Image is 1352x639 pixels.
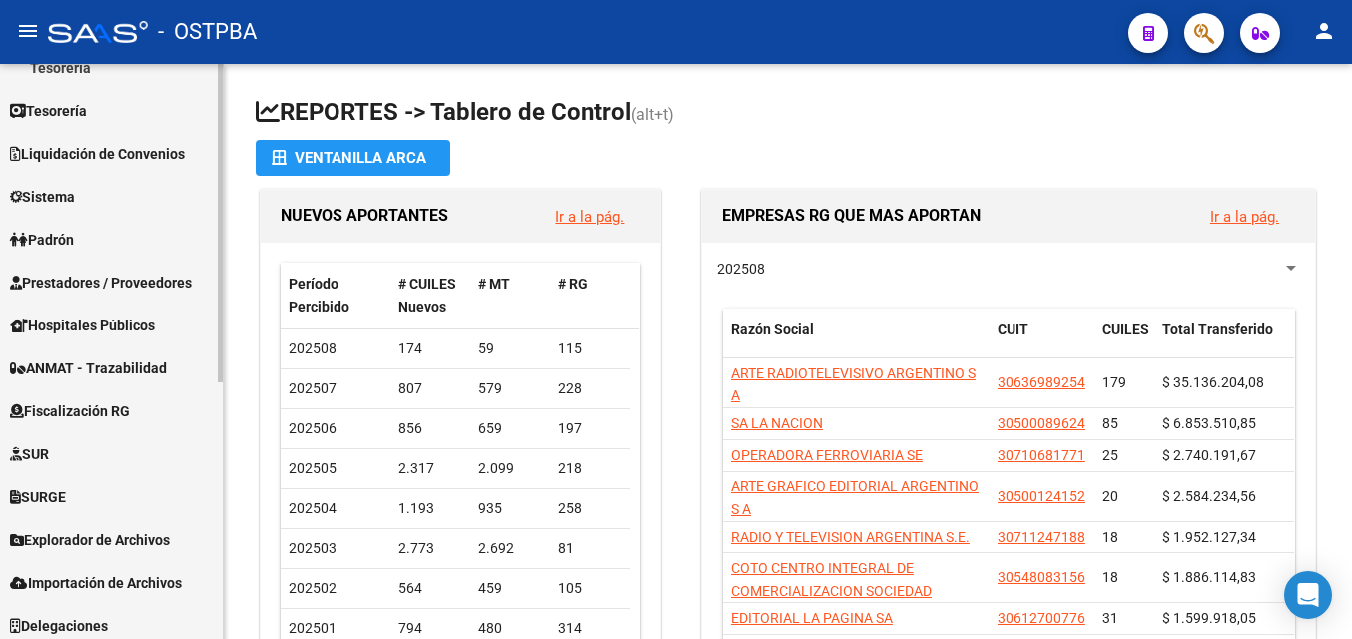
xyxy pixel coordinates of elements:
span: $ 6.853.510,85 [1162,415,1256,431]
div: 659 [478,417,542,440]
span: 202506 [289,420,337,436]
button: Ir a la pág. [539,198,640,235]
div: 459 [478,577,542,600]
span: SUR [10,443,49,465]
span: 30636989254 [998,374,1085,390]
div: Open Intercom Messenger [1284,571,1332,619]
span: Total Transferido [1162,321,1273,337]
div: 579 [478,377,542,400]
span: $ 1.886.114,83 [1162,569,1256,585]
span: EDITORIAL LA PAGINA SA [731,610,893,626]
span: ARTE GRAFICO EDITORIAL ARGENTINO S A [731,478,979,517]
div: 228 [558,377,622,400]
span: Razón Social [731,321,814,337]
span: $ 2.740.191,67 [1162,447,1256,463]
span: Delegaciones [10,615,108,637]
span: NUEVOS APORTANTES [281,206,448,225]
span: 202505 [289,460,337,476]
span: SA LA NACION [731,415,823,431]
span: 25 [1102,447,1118,463]
span: # RG [558,276,588,292]
span: Prestadores / Proveedores [10,272,192,294]
span: Padrón [10,229,74,251]
datatable-header-cell: # RG [550,263,630,328]
button: Ir a la pág. [1194,198,1295,235]
span: $ 35.136.204,08 [1162,374,1264,390]
span: OPERADORA FERROVIARIA SE [731,447,923,463]
a: Ir a la pág. [1210,208,1279,226]
div: 2.099 [478,457,542,480]
span: 18 [1102,529,1118,545]
span: SURGE [10,486,66,508]
datatable-header-cell: Total Transferido [1154,309,1294,374]
h1: REPORTES -> Tablero de Control [256,96,1320,131]
div: 1.193 [398,497,462,520]
span: $ 1.952.127,34 [1162,529,1256,545]
div: 258 [558,497,622,520]
div: 2.773 [398,537,462,560]
div: 564 [398,577,462,600]
datatable-header-cell: CUIT [990,309,1094,374]
span: 18 [1102,569,1118,585]
div: 115 [558,337,622,360]
div: 856 [398,417,462,440]
span: Explorador de Archivos [10,529,170,551]
span: 179 [1102,374,1126,390]
button: Ventanilla ARCA [256,140,450,176]
span: 30710681771 [998,447,1085,463]
span: $ 2.584.234,56 [1162,488,1256,504]
span: 30612700776 [998,610,1085,626]
span: Importación de Archivos [10,572,182,594]
div: 935 [478,497,542,520]
span: 202501 [289,620,337,636]
span: 202508 [289,340,337,356]
span: COTO CENTRO INTEGRAL DE COMERCIALIZACION SOCIEDAD ANONIMA [731,560,932,622]
span: # CUILES Nuevos [398,276,456,315]
span: 30711247188 [998,529,1085,545]
div: 2.692 [478,537,542,560]
span: 202508 [717,261,765,277]
span: CUIT [998,321,1028,337]
span: Período Percibido [289,276,349,315]
datatable-header-cell: CUILES [1094,309,1154,374]
div: Ventanilla ARCA [272,140,434,176]
div: 807 [398,377,462,400]
span: 30500124152 [998,488,1085,504]
span: $ 1.599.918,05 [1162,610,1256,626]
span: 20 [1102,488,1118,504]
datatable-header-cell: Período Percibido [281,263,390,328]
span: 202507 [289,380,337,396]
span: RADIO Y TELEVISION ARGENTINA S.E. [731,529,970,545]
span: 202503 [289,540,337,556]
div: 81 [558,537,622,560]
span: ARTE RADIOTELEVISIVO ARGENTINO S A [731,365,976,404]
span: 202504 [289,500,337,516]
span: Hospitales Públicos [10,315,155,336]
div: 218 [558,457,622,480]
div: 174 [398,337,462,360]
span: ANMAT - Trazabilidad [10,357,167,379]
span: EMPRESAS RG QUE MAS APORTAN [722,206,981,225]
span: Fiscalización RG [10,400,130,422]
a: Ir a la pág. [555,208,624,226]
datatable-header-cell: # CUILES Nuevos [390,263,470,328]
span: Liquidación de Convenios [10,143,185,165]
span: - OSTPBA [158,10,257,54]
span: 202502 [289,580,337,596]
span: # MT [478,276,510,292]
datatable-header-cell: # MT [470,263,550,328]
span: CUILES [1102,321,1149,337]
mat-icon: menu [16,19,40,43]
div: 59 [478,337,542,360]
span: 31 [1102,610,1118,626]
span: (alt+t) [631,105,674,124]
span: 30548083156 [998,569,1085,585]
div: 197 [558,417,622,440]
datatable-header-cell: Razón Social [723,309,990,374]
mat-icon: person [1312,19,1336,43]
span: 30500089624 [998,415,1085,431]
div: 2.317 [398,457,462,480]
span: 85 [1102,415,1118,431]
div: 105 [558,577,622,600]
span: Sistema [10,186,75,208]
